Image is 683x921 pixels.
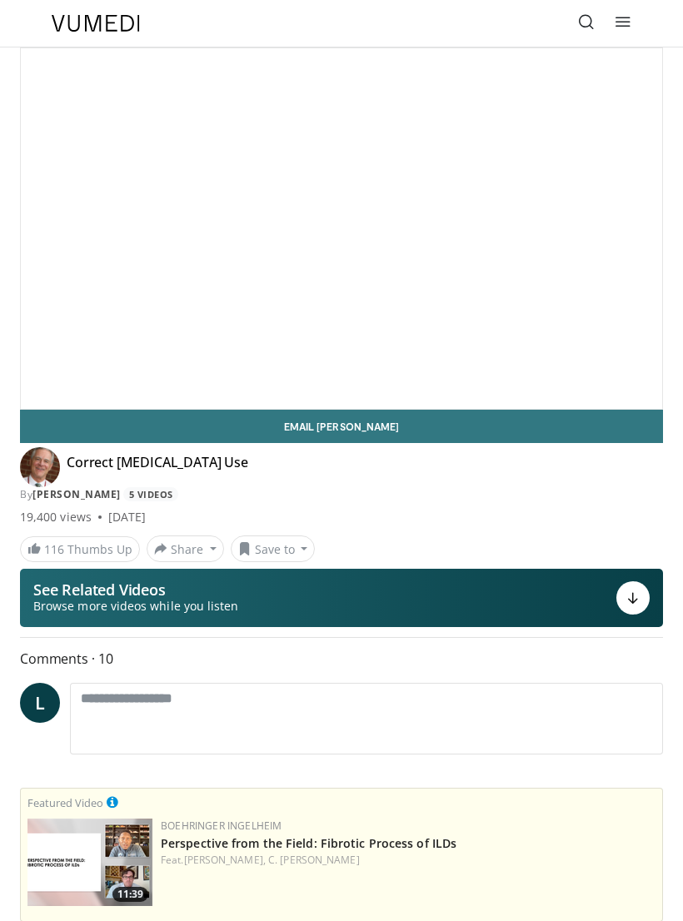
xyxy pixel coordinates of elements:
a: L [20,683,60,723]
span: Browse more videos while you listen [33,598,238,615]
button: Share [147,535,224,562]
span: Comments 10 [20,648,663,670]
a: Email [PERSON_NAME] [20,410,663,443]
a: 116 Thumbs Up [20,536,140,562]
button: Save to [231,535,316,562]
video-js: Video Player [21,48,662,409]
div: Feat. [161,853,656,868]
small: Featured Video [27,795,103,810]
p: See Related Videos [33,581,238,598]
img: 0d260a3c-dea8-4d46-9ffd-2859801fb613.png.150x105_q85_crop-smart_upscale.png [27,819,152,906]
a: C. [PERSON_NAME] [268,853,360,867]
h4: Correct [MEDICAL_DATA] Use [67,454,248,480]
span: 11:39 [112,887,148,902]
button: See Related Videos Browse more videos while you listen [20,569,663,627]
a: [PERSON_NAME], [184,853,266,867]
img: Avatar [20,447,60,487]
span: 116 [44,541,64,557]
img: VuMedi Logo [52,15,140,32]
a: [PERSON_NAME] [32,487,121,501]
a: Boehringer Ingelheim [161,819,282,833]
a: Perspective from the Field: Fibrotic Process of ILDs [161,835,456,851]
a: 11:39 [27,819,152,906]
a: 5 Videos [123,487,178,501]
div: By [20,487,663,502]
div: [DATE] [108,509,146,525]
span: 19,400 views [20,509,92,525]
